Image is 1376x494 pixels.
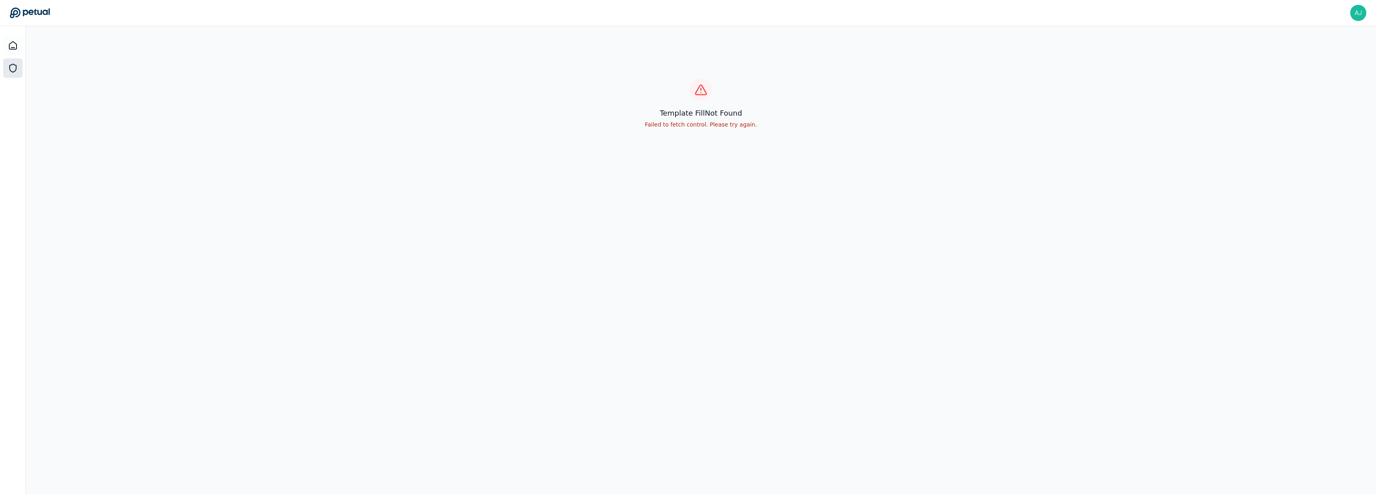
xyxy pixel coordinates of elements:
img: ajay.rengarajan@snowflake.com [1350,5,1366,21]
a: Dashboard [3,36,23,55]
a: Go to Dashboard [10,7,50,19]
h3: template fill Not Found [645,108,757,119]
a: SOC [3,58,23,78]
p: Failed to fetch control. Please try again. [645,120,757,129]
